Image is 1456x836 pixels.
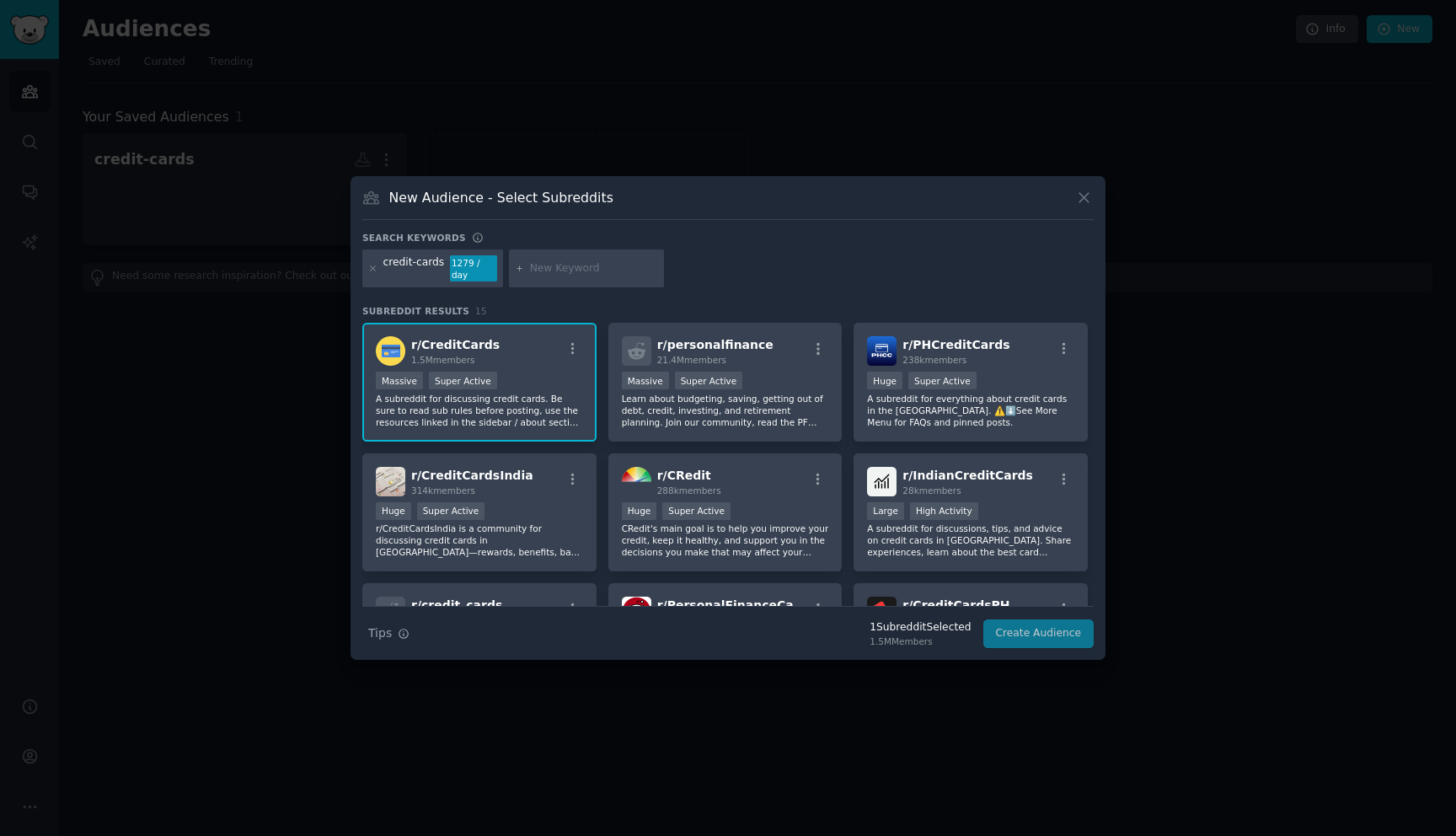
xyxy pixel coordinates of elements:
[475,306,487,316] span: 15
[657,355,726,365] span: 21.4M members
[867,522,1074,558] p: A subreddit for discussions, tips, and advice on credit cards in [GEOGRAPHIC_DATA]. Share experie...
[622,467,651,496] img: CRedit
[867,372,902,389] div: Huge
[376,467,405,496] img: CreditCardsIndia
[622,372,669,389] div: Massive
[411,598,502,612] span: r/ credit_cards
[411,338,500,351] span: r/ CreditCards
[657,469,711,482] span: r/ CRedit
[675,372,743,389] div: Super Active
[870,635,971,647] div: 1.5M Members
[376,502,411,520] div: Huge
[411,485,475,496] span: 314k members
[622,597,651,626] img: PersonalFinanceCanada
[362,232,466,244] h3: Search keywords
[867,502,904,520] div: Large
[383,255,445,282] div: credit-cards
[417,502,485,520] div: Super Active
[657,338,773,351] span: r/ personalfinance
[908,372,977,389] div: Super Active
[867,597,897,626] img: CreditCardsPH
[870,620,971,635] div: 1 Subreddit Selected
[657,598,827,612] span: r/ PersonalFinanceCanada
[902,485,961,496] span: 28k members
[376,336,405,366] img: CreditCards
[376,372,423,389] div: Massive
[362,619,415,648] button: Tips
[411,469,533,482] span: r/ CreditCardsIndia
[657,485,721,496] span: 288k members
[662,502,731,520] div: Super Active
[429,372,497,389] div: Super Active
[362,305,469,317] span: Subreddit Results
[389,189,613,206] h3: New Audience - Select Subreddits
[902,469,1033,482] span: r/ IndianCreditCards
[368,624,392,642] span: Tips
[902,338,1009,351] span: r/ PHCreditCards
[867,467,897,496] img: IndianCreditCards
[376,393,583,428] p: A subreddit for discussing credit cards. Be sure to read sub rules before posting, use the resour...
[867,336,897,366] img: PHCreditCards
[411,355,475,365] span: 1.5M members
[530,261,658,276] input: New Keyword
[910,502,978,520] div: High Activity
[450,255,497,282] div: 1279 / day
[622,522,829,558] p: CRedit's main goal is to help you improve your credit, keep it healthy, and support you in the de...
[622,393,829,428] p: Learn about budgeting, saving, getting out of debt, credit, investing, and retirement planning. J...
[902,355,966,365] span: 238k members
[376,522,583,558] p: r/CreditCardsIndia is a community for discussing credit cards in [GEOGRAPHIC_DATA]—rewards, benef...
[622,502,657,520] div: Huge
[902,598,1009,612] span: r/ CreditCardsPH
[867,393,1074,428] p: A subreddit for everything about credit cards in the [GEOGRAPHIC_DATA]. ⚠️⬇️See More Menu for FAQ...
